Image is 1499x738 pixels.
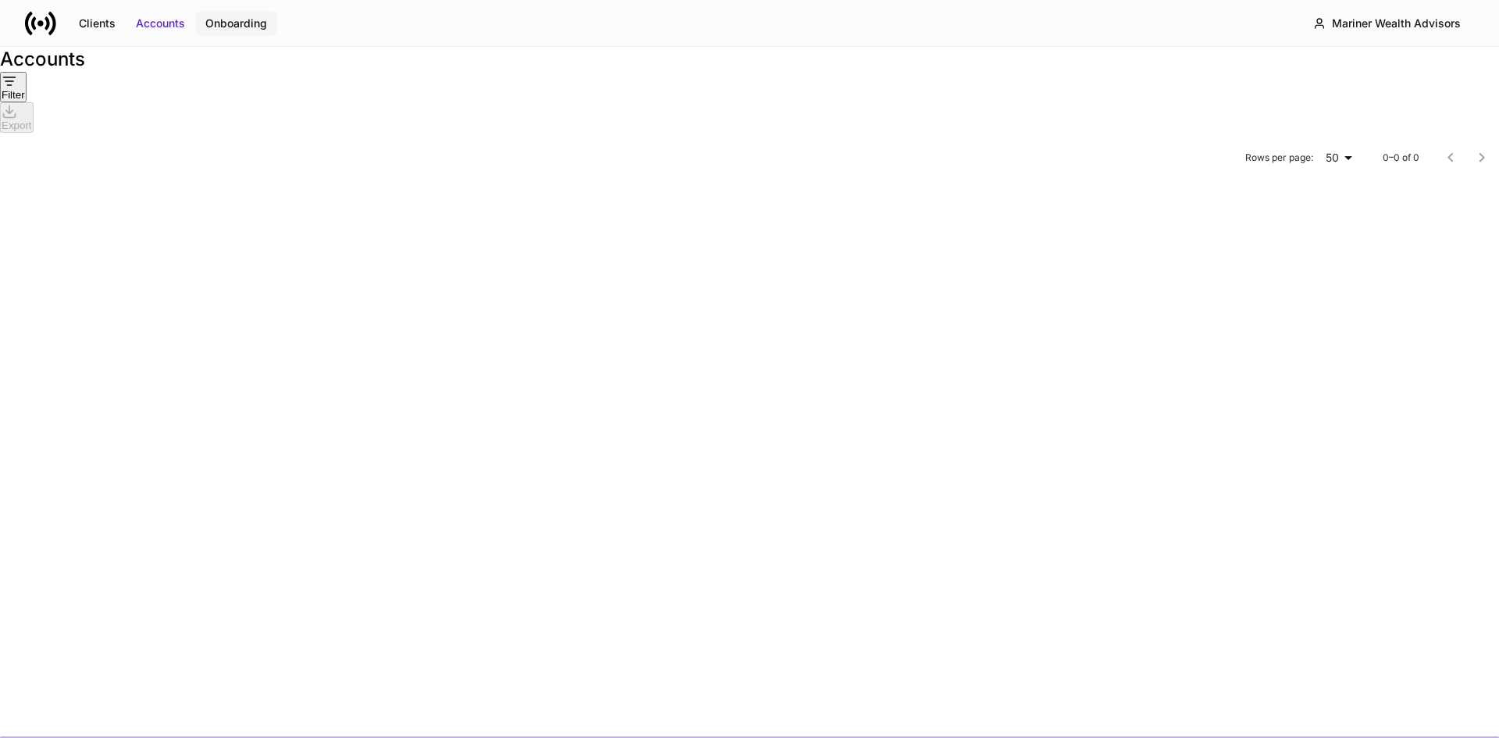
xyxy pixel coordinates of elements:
[1319,150,1358,166] div: 50
[79,16,116,31] div: Clients
[126,11,195,36] button: Accounts
[69,11,126,36] button: Clients
[1332,16,1461,31] div: Mariner Wealth Advisors
[136,16,185,31] div: Accounts
[2,119,32,131] div: Export
[2,89,25,101] div: Filter
[1383,152,1419,164] p: 0–0 of 0
[205,16,267,31] div: Onboarding
[1300,9,1474,37] button: Mariner Wealth Advisors
[1245,152,1313,164] p: Rows per page:
[195,11,277,36] button: Onboarding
